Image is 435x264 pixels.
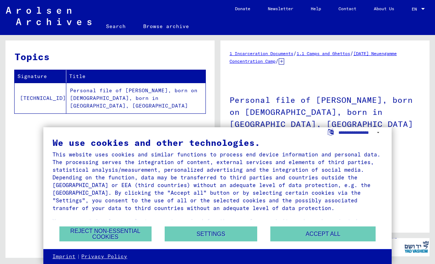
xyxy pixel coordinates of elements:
th: Title [66,70,205,83]
th: Signature [15,70,66,83]
span: / [293,50,297,57]
a: Browse archive [134,18,198,35]
td: [TECHNICAL_ID] [15,83,66,113]
div: We use cookies and other technologies. [52,138,382,147]
span: EN [412,7,420,12]
button: Accept all [270,226,376,241]
a: Imprint [52,253,75,260]
img: Arolsen_neg.svg [6,7,91,25]
td: Personal file of [PERSON_NAME], born on [DEMOGRAPHIC_DATA], born in [GEOGRAPHIC_DATA], [GEOGRAPHI... [66,83,205,113]
h1: Personal file of [PERSON_NAME], born on [DEMOGRAPHIC_DATA], born in [GEOGRAPHIC_DATA], [GEOGRAPHI... [230,83,420,139]
button: Settings [165,226,257,241]
span: / [350,50,353,57]
span: / [275,58,279,64]
a: Search [97,18,134,35]
a: 1 Incarceration Documents [230,51,293,56]
a: Privacy Policy [81,253,127,260]
div: This website uses cookies and similar functions to process end device information and personal da... [52,151,382,212]
h3: Topics [15,50,205,64]
button: Reject non-essential cookies [59,226,152,241]
a: 1.1 Camps and Ghettos [297,51,350,56]
img: yv_logo.png [403,238,430,256]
